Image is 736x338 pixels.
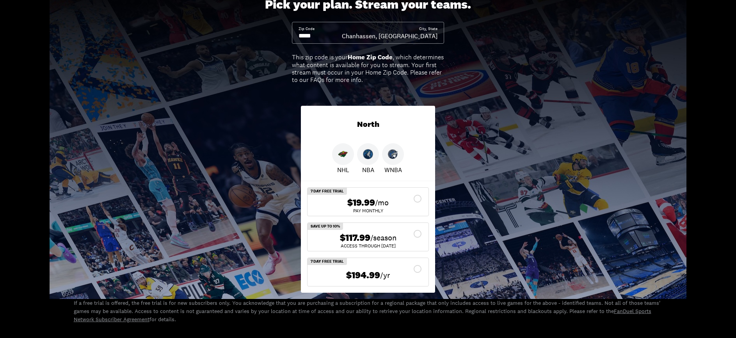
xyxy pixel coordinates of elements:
[301,106,435,143] div: North
[419,26,437,32] div: City, State
[347,197,375,208] span: $19.99
[375,197,389,208] span: /mo
[337,165,349,174] p: NHL
[384,165,402,174] p: WNBA
[346,270,380,281] span: $194.99
[314,208,422,213] div: Pay Monthly
[388,149,398,159] img: Lynx
[342,32,437,40] div: Chanhassen, [GEOGRAPHIC_DATA]
[308,188,347,195] div: 7 Day Free Trial
[308,258,347,265] div: 7 Day Free Trial
[340,232,370,244] span: $117.99
[380,270,390,281] span: /yr
[348,53,393,61] b: Home Zip Code
[299,26,315,32] div: Zip Code
[362,165,374,174] p: NBA
[370,232,396,243] span: /season
[74,299,663,324] p: If a free trial is offered, the free trial is for new subscribers only. You acknowledge that you ...
[363,149,373,159] img: Timberwolves
[314,244,422,248] div: ACCESS THROUGH [DATE]
[338,149,348,159] img: Wild
[292,53,444,84] div: This zip code is your , which determines what content is available for you to stream. Your first ...
[308,223,343,230] div: Save Up To 10%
